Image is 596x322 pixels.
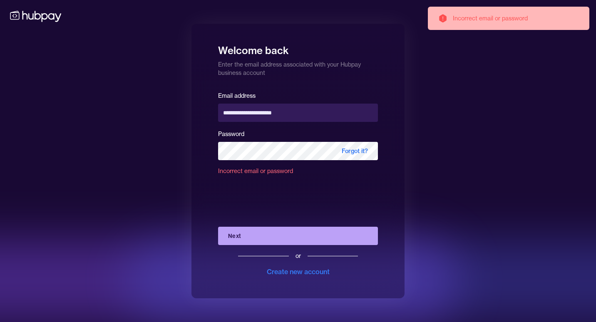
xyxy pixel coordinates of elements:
button: Next [218,227,378,245]
div: Incorrect email or password [218,167,378,182]
div: Incorrect email or password [453,14,528,22]
p: Enter the email address associated with your Hubpay business account [218,57,378,77]
label: Email address [218,92,256,99]
span: Forgot it? [332,142,378,160]
div: Create new account [267,267,330,277]
div: or [296,252,301,260]
label: Password [218,130,244,138]
h1: Welcome back [218,39,378,57]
